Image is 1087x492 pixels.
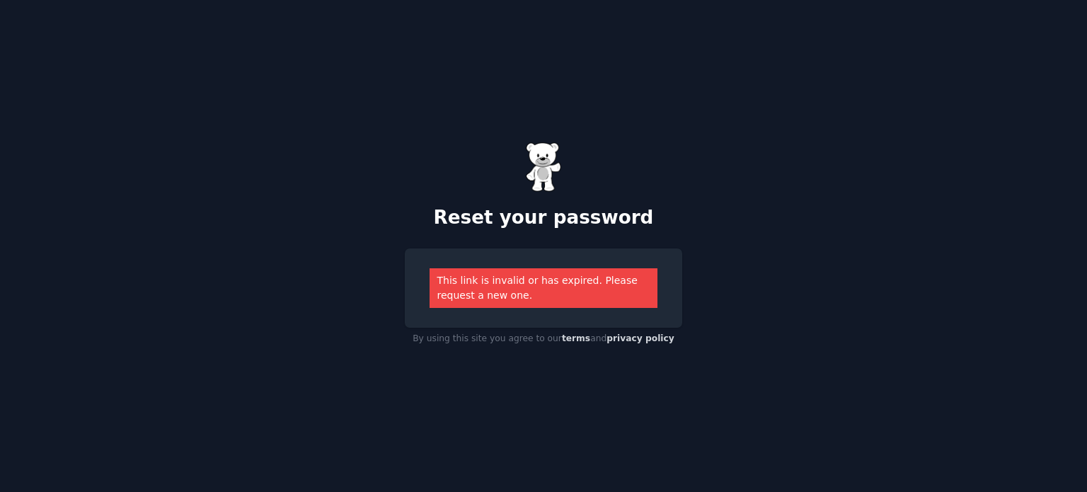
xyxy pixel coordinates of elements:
[526,142,561,192] img: Gummy Bear
[405,328,682,350] div: By using this site you agree to our and
[562,333,590,343] a: terms
[405,207,682,229] h2: Reset your password
[430,268,657,308] div: This link is invalid or has expired. Please request a new one.
[606,333,674,343] a: privacy policy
